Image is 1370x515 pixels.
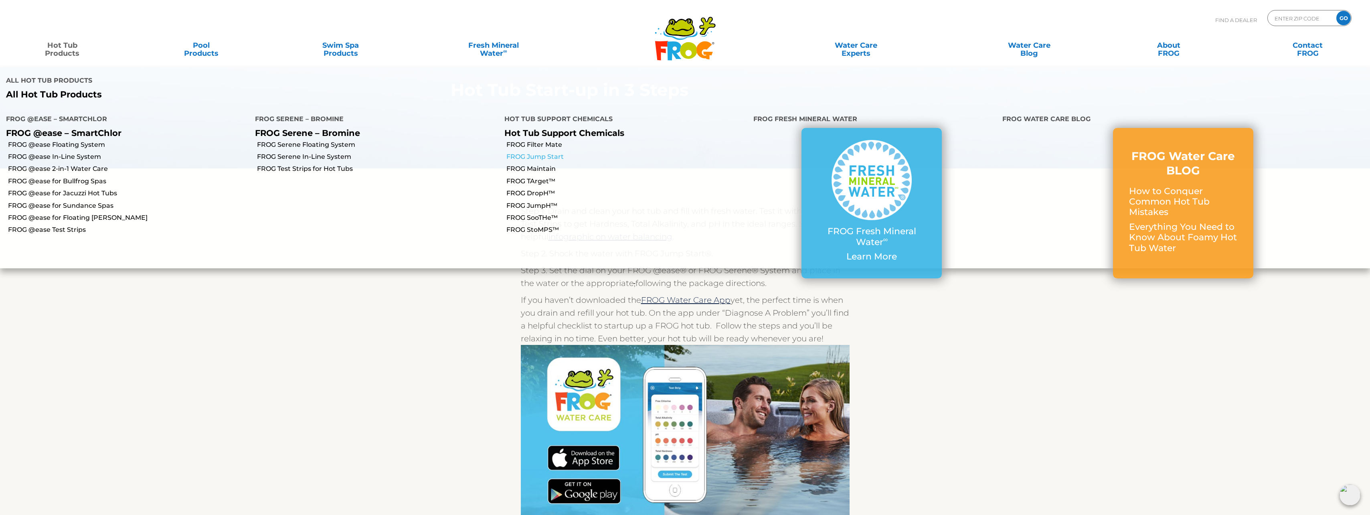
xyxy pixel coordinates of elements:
a: FROG Jump Start [506,152,747,161]
a: PoolProducts [147,37,255,53]
h4: Hot Tub Support Chemicals [504,112,741,128]
a: FROG JumpH™ [506,201,747,210]
p: Everything You Need to Know About Foamy Hot Tub Water [1129,222,1237,253]
a: ContactFROG [1254,37,1362,53]
a: FROG @ease for Floating [PERSON_NAME] [8,213,249,222]
p: FROG @ease – SmartChlor [6,128,243,138]
p: Learn More [818,251,926,262]
a: FROG Maintain [506,164,747,173]
a: Hot Tub Support Chemicals [504,128,624,138]
img: openIcon [1340,485,1360,505]
a: All Hot Tub Products [6,89,679,100]
h4: FROG Serene – Bromine [255,112,492,128]
h4: FROG @ease – SmartChlor [6,112,243,128]
a: FROG Serene In-Line System [257,152,498,161]
a: FROG @ease 2-in-1 Water Care [8,164,249,173]
p: Find A Dealer [1215,10,1257,30]
a: FROG Fresh Mineral Water∞ Learn More [818,140,926,266]
p: Step 3. Set the dial on your FROG @ease® or FROG Serene® System and place in the water or the app... [521,264,850,290]
a: FROG DropH™ [506,189,747,198]
a: FROG StoMPS™ [506,225,747,234]
a: FROG Water Care BLOG How to Conquer Common Hot Tub Mistakes Everything You Need to Know About Foa... [1129,149,1237,257]
a: FROG TArget™ [506,177,747,186]
a: FROG @ease Floating System [8,140,249,149]
h4: All Hot Tub Products [6,73,679,89]
sup: ∞ [883,235,888,243]
p: FROG Fresh Mineral Water [818,226,926,247]
h3: FROG Water Care BLOG [1129,149,1237,178]
span: , [634,278,635,288]
p: FROG Serene – Bromine [255,128,492,138]
a: Water CareBlog [975,37,1083,53]
sup: ∞ [503,48,507,54]
a: FROG @ease for Bullfrog Spas [8,177,249,186]
input: Zip Code Form [1274,12,1328,24]
a: FROG SooTHe™ [506,213,747,222]
a: FROG Serene Floating System [257,140,498,149]
a: FROG Test Strips for Hot Tubs [257,164,498,173]
a: Water CareExperts [768,37,944,53]
a: Swim SpaProducts [287,37,395,53]
h4: FROG Water Care Blog [1002,112,1364,128]
p: If you haven’t downloaded the yet, the perfect time is when you drain and refill your hot tub. On... [521,294,850,345]
h4: FROG Fresh Mineral Water [753,112,990,128]
a: FROG @ease for Jacuzzi Hot Tubs [8,189,249,198]
a: Hot TubProducts [8,37,116,53]
a: FROG Filter Mate [506,140,747,149]
a: AboutFROG [1114,37,1222,53]
a: FROG @ease In-Line System [8,152,249,161]
a: FROG Water Care App [641,295,731,305]
a: Fresh MineralWater∞ [426,37,561,53]
input: GO [1336,11,1351,25]
p: How to Conquer Common Hot Tub Mistakes [1129,186,1237,218]
a: FROG @ease for Sundance Spas [8,201,249,210]
a: FROG @ease Test Strips [8,225,249,234]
